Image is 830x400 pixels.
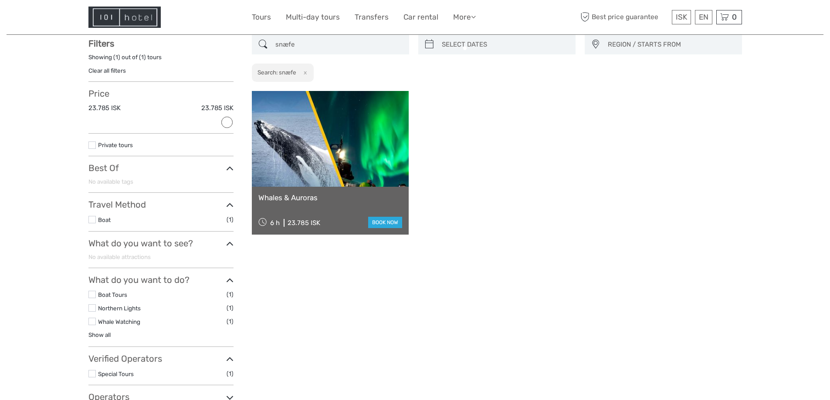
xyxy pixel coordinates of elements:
p: We're away right now. Please check back later! [12,15,98,22]
div: 23.785 ISK [288,219,320,227]
span: No available tags [88,178,133,185]
span: Best price guarantee [579,10,670,24]
label: 1 [115,53,118,61]
span: ISK [676,13,687,21]
span: No available attractions [88,253,151,260]
label: 23.785 ISK [88,104,121,113]
button: x [298,68,309,77]
h3: What do you want to see? [88,238,234,249]
a: Whale Watching [98,318,140,325]
button: REGION / STARTS FROM [604,37,738,52]
a: Private tours [98,141,133,148]
a: Tours [252,11,271,24]
a: Special Tours [98,370,134,377]
a: book now [368,217,402,228]
label: 23.785 ISK [201,104,234,113]
h3: Travel Method [88,199,234,210]
input: SEARCH [272,37,405,52]
h3: What do you want to do? [88,275,234,285]
div: EN [695,10,712,24]
span: (1) [227,215,234,225]
input: SELECT DATES [438,37,571,52]
strong: Filters [88,38,114,49]
h3: Best Of [88,163,234,173]
span: (1) [227,289,234,299]
span: 6 h [270,219,280,227]
a: Boat [98,216,111,223]
a: Transfers [355,11,389,24]
h3: Verified Operators [88,353,234,364]
span: 0 [731,13,738,21]
a: More [453,11,476,24]
a: Whales & Auroras [258,193,403,202]
a: Show all [88,331,111,338]
img: Hotel Information [88,7,161,28]
button: Open LiveChat chat widget [100,13,111,24]
a: Car rental [403,11,438,24]
span: (1) [227,369,234,379]
span: (1) [227,316,234,326]
a: Multi-day tours [286,11,340,24]
a: Northern Lights [98,305,141,312]
h3: Price [88,88,234,99]
h2: Search: snæfe [257,69,296,76]
a: Boat Tours [98,291,127,298]
label: 1 [141,53,144,61]
a: Clear all filters [88,67,126,74]
span: (1) [227,303,234,313]
div: Showing ( ) out of ( ) tours [88,53,234,67]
